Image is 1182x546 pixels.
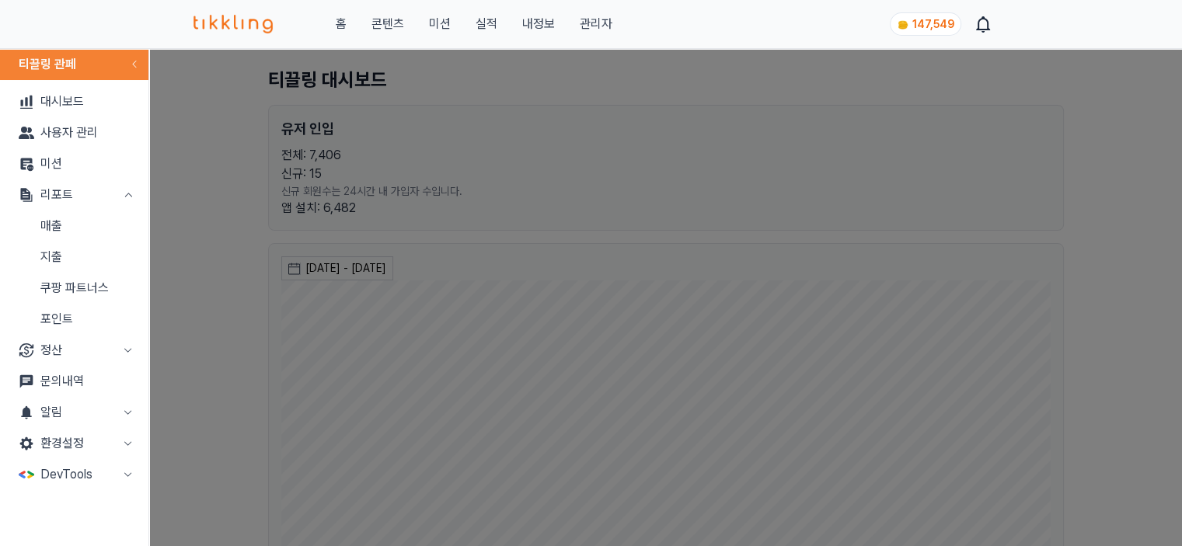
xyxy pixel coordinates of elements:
a: 콘텐츠 [371,15,403,33]
a: 내정보 [521,15,554,33]
span: 147,549 [912,18,954,30]
a: 사용자 관리 [6,117,142,148]
button: 환경설정 [6,428,142,459]
a: 지출 [6,242,142,273]
a: 문의내역 [6,366,142,397]
a: 매출 [6,210,142,242]
a: 포인트 [6,304,142,335]
button: DevTools [6,459,142,490]
a: coin 147,549 [890,12,958,36]
button: 알림 [6,397,142,428]
a: 미션 [6,148,142,179]
img: coin [897,19,909,31]
button: 리포트 [6,179,142,210]
a: 실적 [475,15,497,33]
a: 관리자 [579,15,612,33]
button: 미션 [428,15,450,33]
button: 정산 [6,335,142,366]
a: 대시보드 [6,86,142,117]
img: 티끌링 [194,15,274,33]
a: 홈 [335,15,346,33]
a: 쿠팡 파트너스 [6,273,142,304]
